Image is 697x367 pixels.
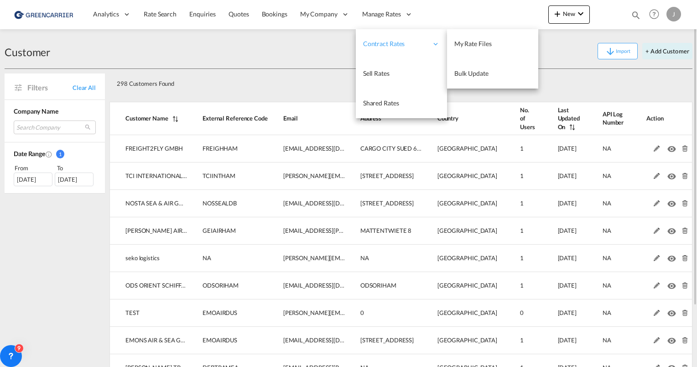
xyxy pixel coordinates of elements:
[454,69,489,77] span: Bulk Update
[144,10,177,18] span: Rate Search
[360,227,412,234] span: MATTENTWIETE 8
[283,282,382,289] span: [EMAIL_ADDRESS][DOMAIN_NAME]
[113,73,631,91] div: 298 Customers Found
[356,29,447,59] div: Contract Rates
[268,163,345,190] td: j.voss@mytcigroup.com
[580,327,624,354] td: NA
[14,107,58,115] span: Company Name
[497,135,535,163] td: 1
[520,282,524,289] span: 1
[558,145,577,152] span: [DATE]
[203,254,211,262] span: NA
[229,10,249,18] span: Quotes
[603,309,611,316] span: NA
[283,145,382,152] span: [EMAIL_ADDRESS][DOMAIN_NAME]
[667,198,679,204] md-icon: icon-eye
[497,327,535,354] td: 1
[5,45,50,59] div: Customer
[109,245,187,272] td: seko logistics
[520,145,524,152] span: 1
[125,145,182,152] span: FREIGHT2FLY GMBH
[55,173,94,186] div: [DATE]
[345,299,422,327] td: 0
[283,309,428,316] span: [PERSON_NAME][EMAIL_ADDRESS][DOMAIN_NAME]
[422,190,497,217] td: Germany
[360,282,396,289] span: ODSORIHAM
[125,336,194,344] span: EMONS AIR & SEA GMBH
[520,254,524,262] span: 1
[535,327,580,354] td: 2025-08-06
[580,272,624,299] td: NA
[125,254,160,262] span: seko logistics
[497,190,535,217] td: 1
[56,150,64,158] span: 1
[558,227,577,234] span: [DATE]
[362,10,401,19] span: Manage Rates
[520,227,524,234] span: 1
[437,309,497,316] span: [GEOGRAPHIC_DATA]
[535,217,580,245] td: 2025-08-18
[283,336,382,344] span: [EMAIL_ADDRESS][DOMAIN_NAME]
[535,135,580,163] td: 2025-08-22
[345,245,422,272] td: NA
[14,173,52,186] div: [DATE]
[447,29,538,59] a: My Rate Files
[667,308,679,314] md-icon: icon-eye
[646,6,662,22] span: Help
[56,163,96,173] div: To
[497,102,535,135] th: No. of Users
[187,245,268,272] td: NA
[356,89,447,118] a: Shared Rates
[268,217,345,245] td: info@geis-group.com
[437,145,497,152] span: [GEOGRAPHIC_DATA]
[283,172,428,179] span: [PERSON_NAME][EMAIL_ADDRESS][DOMAIN_NAME]
[125,172,233,179] span: TCI INTERNATIONAL LOGISTICS GMBH
[268,245,345,272] td: jens.christian@sekonordic.com
[345,217,422,245] td: MATTENTWIETE 8
[268,272,345,299] td: info@ods-orient.com
[552,10,586,17] span: New
[598,43,638,59] button: icon-arrow-downImport
[268,327,345,354] td: Duesseldorf-sea@emons.com
[268,135,345,163] td: sea@freight2fly.de
[535,163,580,190] td: 2025-08-21
[535,190,580,217] td: 2025-08-19
[603,282,611,289] span: NA
[666,7,681,21] div: J
[422,245,497,272] td: Denmark
[360,172,414,179] span: [STREET_ADDRESS]
[283,227,428,234] span: [EMAIL_ADDRESS][PERSON_NAME][DOMAIN_NAME]
[558,254,577,262] span: [DATE]
[187,163,268,190] td: TCIINTHAM
[422,102,497,135] th: Country
[203,145,238,152] span: FREIGHHAM
[345,327,422,354] td: CHRISTINENSTRASSE 2
[575,8,586,19] md-icon: icon-chevron-down
[535,272,580,299] td: 2025-08-08
[187,135,268,163] td: FREIGHHAM
[363,99,399,107] span: Shared Rates
[552,8,563,19] md-icon: icon-plus 400-fg
[667,253,679,259] md-icon: icon-eye
[497,272,535,299] td: 1
[667,335,679,341] md-icon: icon-eye
[14,163,54,173] div: From
[360,145,428,152] span: CARGO CITY SUED 639A
[268,102,345,135] th: Email
[580,190,624,217] td: NA
[360,336,414,344] span: [STREET_ADDRESS]
[14,163,96,186] span: From To [DATE][DATE]
[345,272,422,299] td: ODSORIHAM
[497,299,535,327] td: 0
[27,83,73,93] span: Filters
[535,299,580,327] td: 2025-08-12
[422,163,497,190] td: Germany
[125,282,304,289] span: ODS ORIENT SCHIFFAHRTS & SPEDITIONSGESELLSCHAFT GMBH
[93,10,119,19] span: Analytics
[125,199,229,207] span: NOSTA SEA & AIR GMBH LADBERGEN
[558,172,577,179] span: [DATE]
[605,46,616,57] md-icon: icon-arrow-down
[203,172,235,179] span: TCIINTHAM
[624,102,692,135] th: Action
[520,309,524,316] span: 0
